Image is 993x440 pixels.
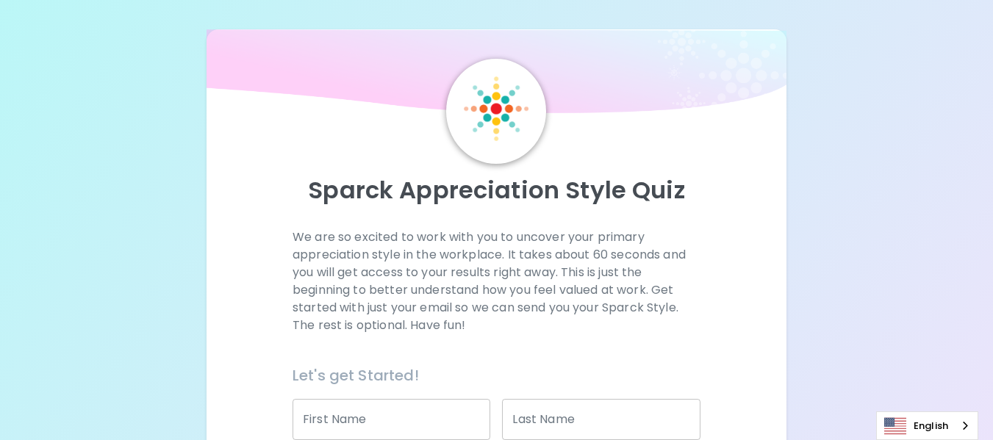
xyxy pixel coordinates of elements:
a: English [877,412,978,439]
img: Sparck Logo [464,76,528,141]
p: Sparck Appreciation Style Quiz [224,176,768,205]
p: We are so excited to work with you to uncover your primary appreciation style in the workplace. I... [293,228,700,334]
aside: Language selected: English [876,411,978,440]
h6: Let's get Started! [293,364,700,387]
div: Language [876,411,978,440]
img: wave [207,29,786,120]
